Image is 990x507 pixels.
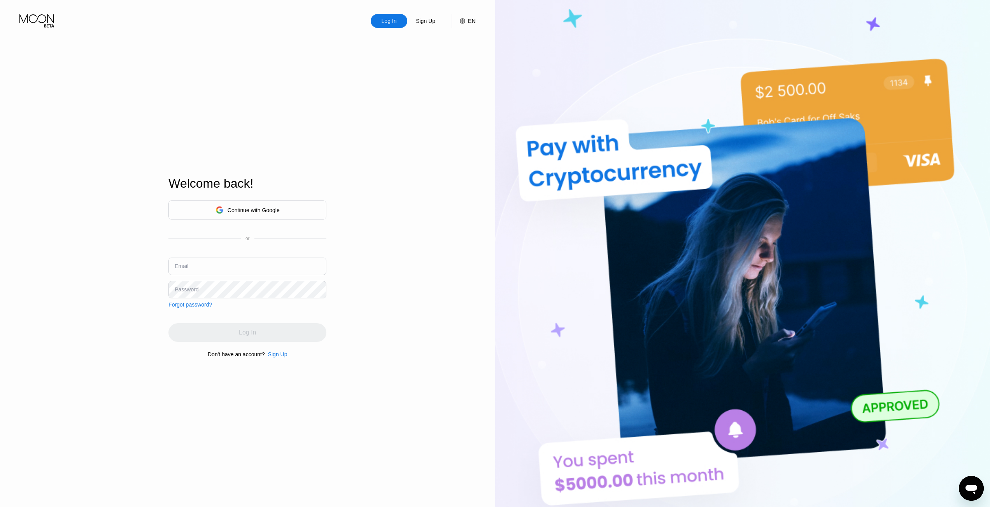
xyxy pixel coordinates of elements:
[228,207,280,213] div: Continue with Google
[168,176,326,191] div: Welcome back!
[371,14,407,28] div: Log In
[959,476,984,501] iframe: Button to launch messaging window
[168,301,212,308] div: Forgot password?
[175,263,188,269] div: Email
[407,14,444,28] div: Sign Up
[468,18,475,24] div: EN
[245,236,250,241] div: or
[208,351,265,357] div: Don't have an account?
[265,351,287,357] div: Sign Up
[168,200,326,220] div: Continue with Google
[381,17,398,25] div: Log In
[268,351,287,357] div: Sign Up
[415,17,436,25] div: Sign Up
[452,14,475,28] div: EN
[175,286,198,293] div: Password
